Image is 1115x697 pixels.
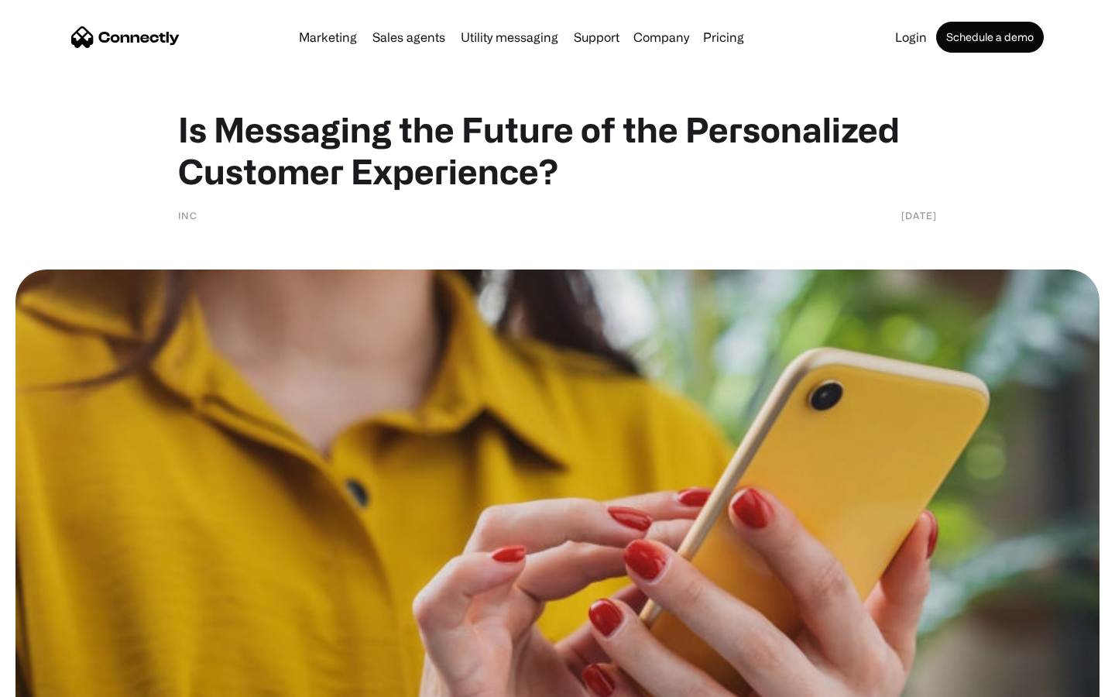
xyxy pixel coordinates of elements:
[455,31,564,43] a: Utility messaging
[178,208,197,223] div: Inc
[293,31,363,43] a: Marketing
[568,31,626,43] a: Support
[889,31,933,43] a: Login
[31,670,93,692] ul: Language list
[633,26,689,48] div: Company
[178,108,937,192] h1: Is Messaging the Future of the Personalized Customer Experience?
[901,208,937,223] div: [DATE]
[697,31,750,43] a: Pricing
[15,670,93,692] aside: Language selected: English
[366,31,451,43] a: Sales agents
[936,22,1044,53] a: Schedule a demo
